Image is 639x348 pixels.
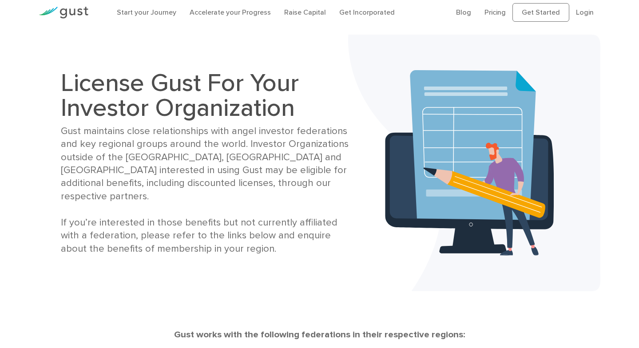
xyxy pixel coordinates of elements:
h1: License Gust For Your Investor Organization [61,71,357,120]
a: Accelerate your Progress [190,8,271,16]
a: Get Started [512,3,569,22]
a: Start your Journey [117,8,176,16]
a: Blog [456,8,471,16]
img: Investors Banner Bg [348,35,600,291]
a: Pricing [484,8,506,16]
strong: Gust works with the following federations in their respective regions: [174,329,465,340]
img: Gust Logo [39,7,88,19]
a: Get Incorporated [339,8,395,16]
div: Gust maintains close relationships with angel investor federations and key regional groups around... [61,125,357,256]
a: Login [576,8,594,16]
a: Raise Capital [284,8,326,16]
